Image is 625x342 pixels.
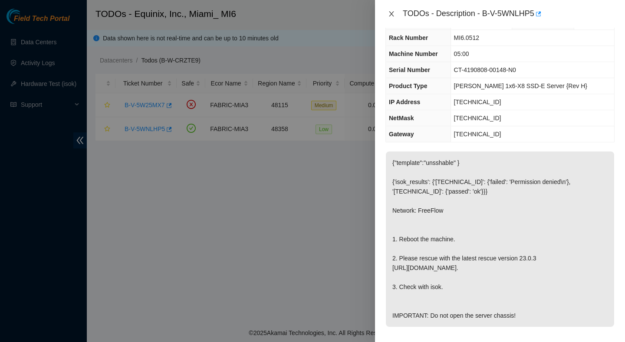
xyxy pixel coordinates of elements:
span: [TECHNICAL_ID] [454,115,501,122]
span: [TECHNICAL_ID] [454,131,501,138]
span: [PERSON_NAME] 1x6-X8 SSD-E Server {Rev H} [454,82,587,89]
span: Product Type [389,82,427,89]
span: Gateway [389,131,414,138]
span: Rack Number [389,34,428,41]
span: Serial Number [389,66,430,73]
span: MI6.0512 [454,34,479,41]
span: Machine Number [389,50,438,57]
span: CT-4190808-00148-N0 [454,66,516,73]
div: TODOs - Description - B-V-5WNLHP5 [403,7,615,21]
span: [TECHNICAL_ID] [454,99,501,105]
span: 05:00 [454,50,469,57]
span: NetMask [389,115,414,122]
span: IP Address [389,99,420,105]
button: Close [385,10,398,18]
p: {"template":"unsshable" } {'isok_results': {'[TECHNICAL_ID]': {'failed': 'Permission denied\n'}, ... [386,151,614,327]
span: close [388,10,395,17]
